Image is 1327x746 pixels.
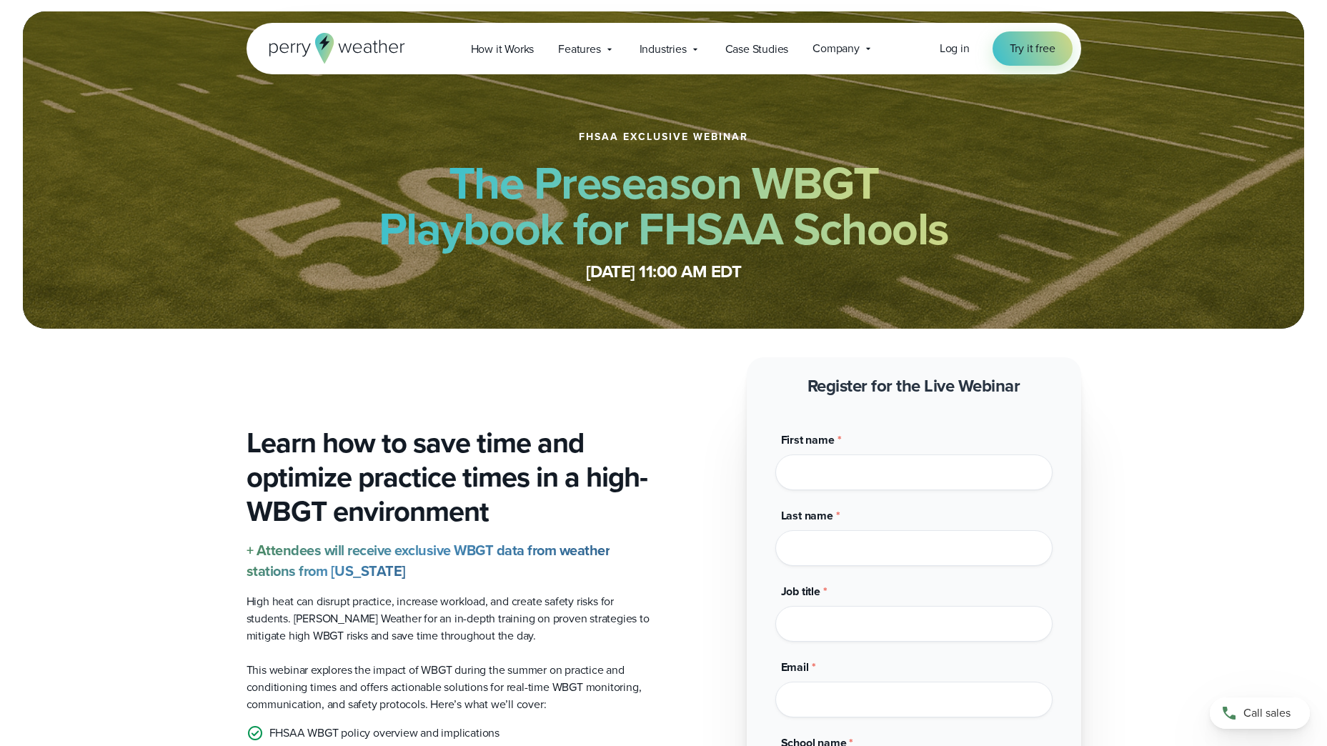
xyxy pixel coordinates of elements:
[247,539,610,582] strong: + Attendees will receive exclusive WBGT data from weather stations from [US_STATE]
[247,662,652,713] p: This webinar explores the impact of WBGT during the summer on practice and conditioning times and...
[247,426,652,529] h3: Learn how to save time and optimize practice times in a high-WBGT environment
[558,41,600,58] span: Features
[586,259,742,284] strong: [DATE] 11:00 AM EDT
[940,40,970,56] span: Log in
[940,40,970,57] a: Log in
[269,725,500,742] p: FHSAA WBGT policy overview and implications
[781,583,820,600] span: Job title
[579,131,748,143] h1: FHSAA Exclusive Webinar
[713,34,801,64] a: Case Studies
[1243,705,1291,722] span: Call sales
[725,41,789,58] span: Case Studies
[781,507,833,524] span: Last name
[1210,697,1310,729] a: Call sales
[247,593,652,645] p: High heat can disrupt practice, increase workload, and create safety risks for students. [PERSON_...
[459,34,547,64] a: How it Works
[781,659,809,675] span: Email
[640,41,687,58] span: Industries
[781,432,835,448] span: First name
[993,31,1073,66] a: Try it free
[471,41,535,58] span: How it Works
[812,40,860,57] span: Company
[1010,40,1055,57] span: Try it free
[807,373,1020,399] strong: Register for the Live Webinar
[379,149,949,262] strong: The Preseason WBGT Playbook for FHSAA Schools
